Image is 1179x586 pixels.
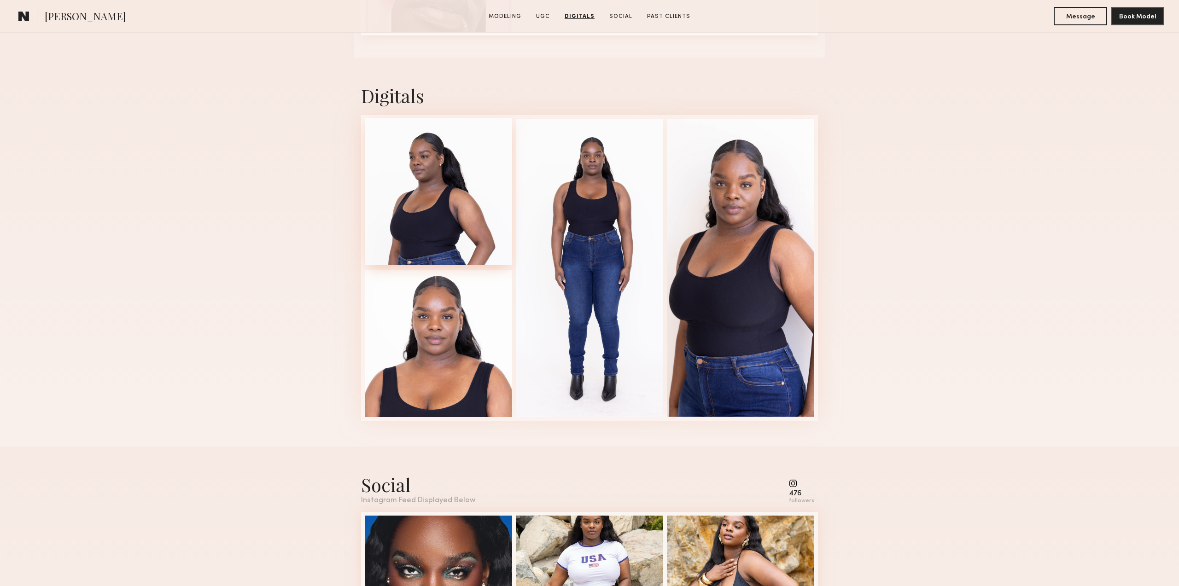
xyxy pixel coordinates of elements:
[789,490,814,497] div: 476
[643,12,694,21] a: Past Clients
[1111,7,1164,25] button: Book Model
[1054,7,1107,25] button: Message
[1111,12,1164,20] a: Book Model
[561,12,598,21] a: Digitals
[361,472,475,497] div: Social
[361,497,475,505] div: Instagram Feed Displayed Below
[485,12,525,21] a: Modeling
[361,83,818,108] div: Digitals
[606,12,636,21] a: Social
[45,9,126,25] span: [PERSON_NAME]
[789,498,814,505] div: followers
[532,12,554,21] a: UGC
